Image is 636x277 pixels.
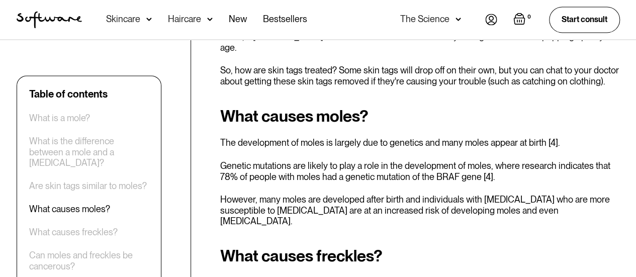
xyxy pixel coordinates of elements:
[525,13,533,22] div: 0
[17,11,82,28] img: Software Logo
[220,246,620,264] h2: What causes freckles?
[220,31,620,53] p: Often, a [MEDICAL_DATA] will be less than 2mm in size and you might notice more popping up as you...
[456,14,461,24] img: arrow down
[513,13,533,27] a: Open empty cart
[106,14,140,24] div: Skincare
[220,194,620,226] p: However, many moles are developed after birth and individuals with [MEDICAL_DATA] who are more su...
[29,226,118,237] a: What causes freckles?
[29,203,110,214] a: What causes moles?
[207,14,213,24] img: arrow down
[220,65,620,86] p: So, how are skin tags treated? Some skin tags will drop off on their own, but you can chat to you...
[17,11,82,28] a: home
[549,7,620,32] a: Start consult
[146,14,152,24] img: arrow down
[220,160,620,181] p: Genetic mutations are likely to play a role in the development of moles, where research indicates...
[400,14,449,24] div: The Science
[168,14,201,24] div: Haircare
[29,249,149,271] a: Can moles and freckles be cancerous?
[220,137,620,148] p: The development of moles is largely due to genetics and many moles appear at birth [4].
[29,135,149,168] a: What is the difference between a mole and a [MEDICAL_DATA]?
[29,180,147,191] a: Are skin tags similar to moles?
[220,107,620,125] h2: What causes moles?
[29,88,108,100] div: Table of contents
[29,112,90,123] a: What is a mole?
